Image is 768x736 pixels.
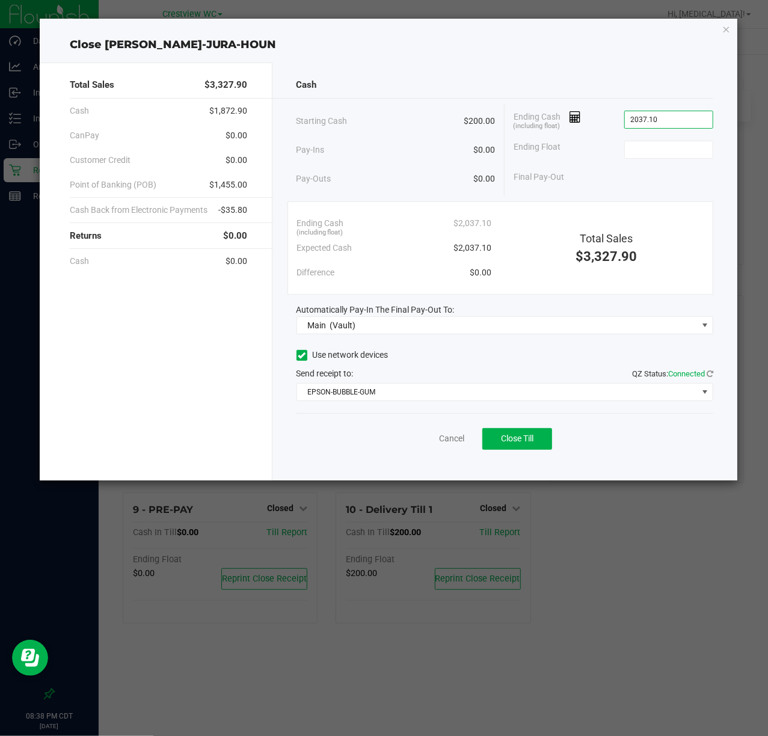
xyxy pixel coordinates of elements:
[296,369,354,378] span: Send receipt to:
[473,144,495,156] span: $0.00
[296,144,325,156] span: Pay-Ins
[297,242,352,254] span: Expected Cash
[70,129,99,142] span: CanPay
[297,217,344,230] span: Ending Cash
[513,121,560,132] span: (including float)
[226,154,248,167] span: $0.00
[296,173,331,185] span: Pay-Outs
[514,111,581,129] span: Ending Cash
[297,266,335,279] span: Difference
[70,154,131,167] span: Customer Credit
[330,320,355,330] span: (Vault)
[576,249,637,264] span: $3,327.90
[470,266,491,279] span: $0.00
[632,369,713,378] span: QZ Status:
[70,223,248,249] div: Returns
[70,105,89,117] span: Cash
[296,349,389,361] label: Use network devices
[514,141,561,159] span: Ending Float
[473,173,495,185] span: $0.00
[514,171,564,183] span: Final Pay-Out
[501,434,533,443] span: Close Till
[226,129,248,142] span: $0.00
[297,384,698,400] span: EPSON-BUBBLE-GUM
[210,105,248,117] span: $1,872.90
[70,179,156,191] span: Point of Banking (POB)
[296,115,348,127] span: Starting Cash
[453,242,491,254] span: $2,037.10
[668,369,705,378] span: Connected
[40,37,738,53] div: Close [PERSON_NAME]-JURA-HOUN
[219,204,248,216] span: -$35.80
[439,432,464,445] a: Cancel
[210,179,248,191] span: $1,455.00
[580,232,633,245] span: Total Sales
[70,255,89,268] span: Cash
[453,217,491,230] span: $2,037.10
[296,78,317,92] span: Cash
[12,640,48,676] iframe: Resource center
[205,78,248,92] span: $3,327.90
[70,204,207,216] span: Cash Back from Electronic Payments
[296,305,455,314] span: Automatically Pay-In The Final Pay-Out To:
[307,320,326,330] span: Main
[224,229,248,243] span: $0.00
[70,78,114,92] span: Total Sales
[464,115,495,127] span: $200.00
[226,255,248,268] span: $0.00
[482,428,552,450] button: Close Till
[296,228,343,238] span: (including float)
